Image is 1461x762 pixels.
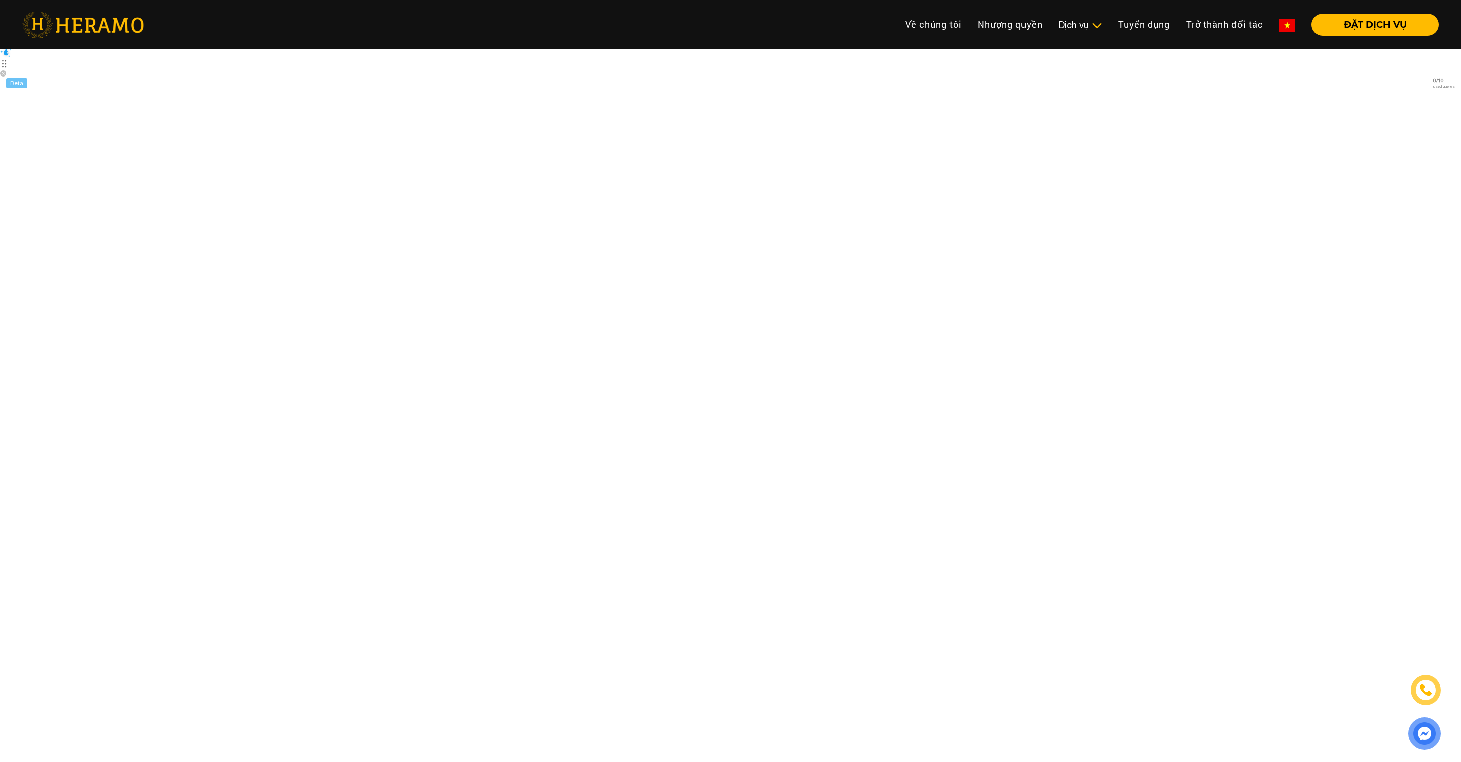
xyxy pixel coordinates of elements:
img: subToggleIcon [1091,21,1102,31]
img: phone-icon [1420,684,1432,696]
img: heramo-logo.png [22,12,144,38]
span: used queries [1433,84,1455,89]
a: Về chúng tôi [897,14,970,35]
a: ĐẶT DỊCH VỤ [1303,20,1439,29]
button: ĐẶT DỊCH VỤ [1311,14,1439,36]
div: Dịch vụ [1059,18,1102,32]
span: 0 / 10 [1433,77,1455,84]
img: vn-flag.png [1279,19,1295,32]
a: Nhượng quyền [970,14,1051,35]
a: phone-icon [1412,676,1439,704]
a: Tuyển dụng [1110,14,1178,35]
a: Trở thành đối tác [1178,14,1271,35]
div: Beta [6,78,27,88]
